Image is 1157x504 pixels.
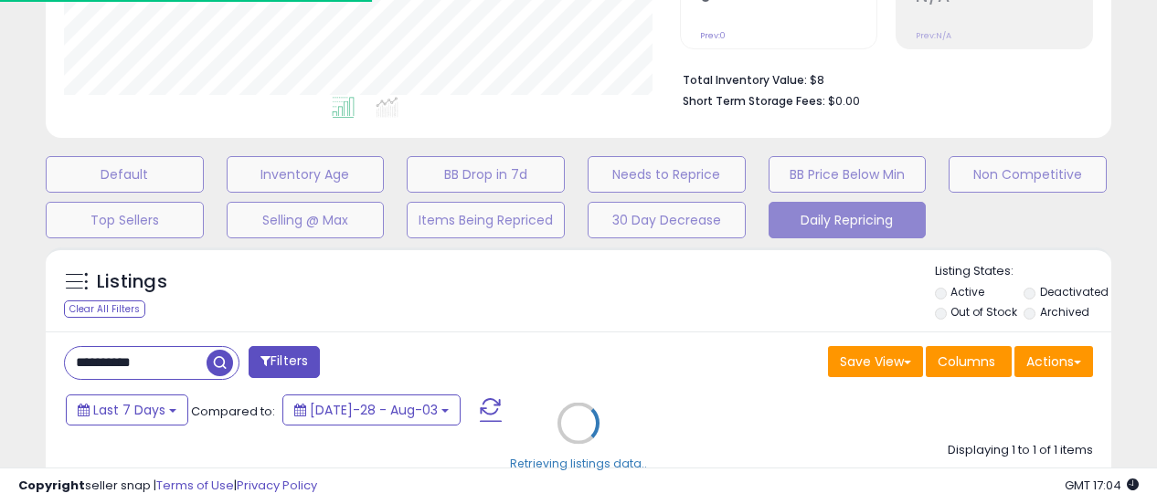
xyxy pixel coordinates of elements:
[227,202,385,238] button: Selling @ Max
[69,108,164,120] div: Domain Overview
[46,202,204,238] button: Top Sellers
[916,30,951,41] small: Prev: N/A
[683,68,1079,89] li: $8
[407,156,565,193] button: BB Drop in 7d
[683,93,825,109] b: Short Term Storage Fees:
[46,156,204,193] button: Default
[828,92,860,110] span: $0.00
[949,156,1107,193] button: Non Competitive
[202,108,308,120] div: Keywords by Traffic
[769,156,927,193] button: BB Price Below Min
[18,478,317,495] div: seller snap | |
[769,202,927,238] button: Daily Repricing
[227,156,385,193] button: Inventory Age
[48,47,201,62] div: Domain: [DOMAIN_NAME]
[29,29,44,44] img: logo_orange.svg
[683,72,807,88] b: Total Inventory Value:
[588,156,746,193] button: Needs to Reprice
[182,106,196,121] img: tab_keywords_by_traffic_grey.svg
[18,477,85,494] strong: Copyright
[407,202,565,238] button: Items Being Repriced
[700,30,726,41] small: Prev: 0
[51,29,90,44] div: v 4.0.24
[510,455,647,471] div: Retrieving listings data..
[588,202,746,238] button: 30 Day Decrease
[29,47,44,62] img: website_grey.svg
[49,106,64,121] img: tab_domain_overview_orange.svg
